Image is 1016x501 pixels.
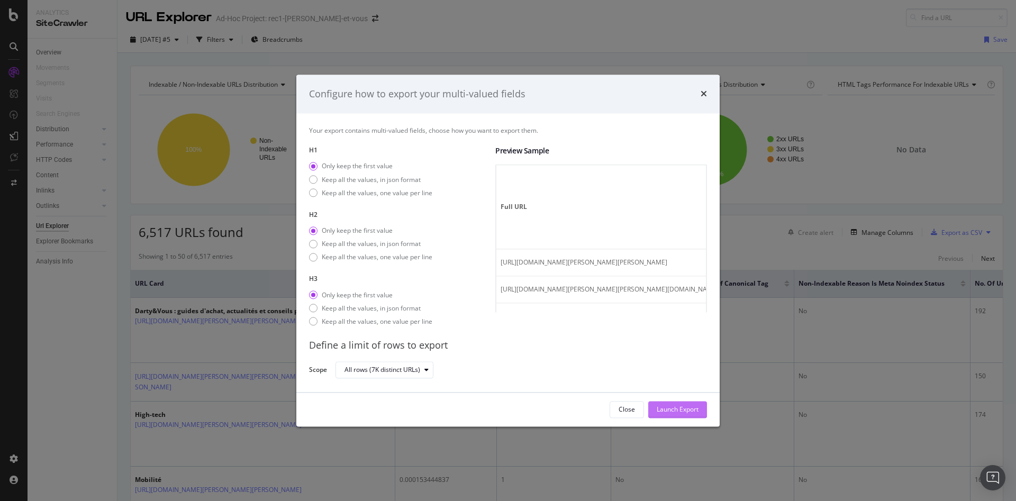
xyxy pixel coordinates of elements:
[322,240,421,249] div: Keep all the values, in json format
[501,312,667,321] span: https://www.rec1.darty.com/darty-et-vous/high-tech
[133,62,160,69] div: Mots-clés
[501,258,667,267] span: https://www.rec1.darty.com/darty-et-vous/
[322,188,432,197] div: Keep all the values, one value per line
[322,175,421,184] div: Keep all the values, in json format
[610,401,644,418] button: Close
[309,210,487,219] label: H2
[322,290,393,299] div: Only keep the first value
[701,87,707,101] div: times
[309,365,327,377] label: Scope
[309,162,432,171] div: Only keep the first value
[296,75,720,426] div: modal
[309,87,525,101] div: Configure how to export your multi-valued fields
[495,146,707,157] div: Preview Sample
[501,203,754,212] span: Full URL
[309,339,707,352] div: Define a limit of rows to export
[309,226,432,235] div: Only keep the first value
[309,290,432,299] div: Only keep the first value
[322,226,393,235] div: Only keep the first value
[309,126,707,135] div: Your export contains multi-valued fields, choose how you want to export them.
[322,317,432,326] div: Keep all the values, one value per line
[309,304,432,313] div: Keep all the values, in json format
[322,162,393,171] div: Only keep the first value
[344,367,420,374] div: All rows (7K distinct URLs)
[17,28,25,36] img: website_grey.svg
[17,17,25,25] img: logo_orange.svg
[122,61,130,70] img: tab_keywords_by_traffic_grey.svg
[322,253,432,262] div: Keep all the values, one value per line
[309,175,432,184] div: Keep all the values, in json format
[619,405,635,414] div: Close
[657,405,698,414] div: Launch Export
[501,285,768,294] span: https://www.rec1.darty.com/darty-et-vous/cuisine.recette.darty.com
[28,28,120,36] div: Domaine: [DOMAIN_NAME]
[309,240,432,249] div: Keep all the values, in json format
[322,304,421,313] div: Keep all the values, in json format
[309,275,487,284] label: H3
[56,62,81,69] div: Domaine
[648,401,707,418] button: Launch Export
[30,17,52,25] div: v 4.0.25
[309,146,487,155] label: H1
[980,465,1005,490] div: Open Intercom Messenger
[44,61,52,70] img: tab_domain_overview_orange.svg
[335,362,433,379] button: All rows (7K distinct URLs)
